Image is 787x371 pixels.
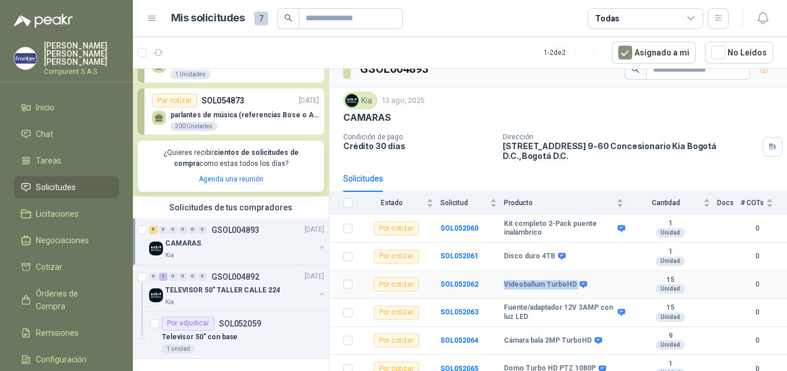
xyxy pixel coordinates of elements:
a: Inicio [14,97,119,118]
a: Licitaciones [14,203,119,225]
div: Solicitudes de tus compradores [133,196,329,218]
a: SOL052063 [440,308,478,316]
a: SOL052064 [440,336,478,344]
div: 0 [169,273,177,281]
b: 0 [741,223,773,234]
div: Unidad [656,257,685,266]
div: Todas [595,12,619,25]
div: 0 [198,226,207,234]
b: cientos de solicitudes de compra [174,149,299,168]
div: 0 [188,226,197,234]
b: 1 [630,219,710,228]
button: No Leídos [705,42,773,64]
span: Licitaciones [36,207,79,220]
span: Chat [36,128,53,140]
b: Fuente/adaptador 12V 3AMP con luz LED [504,303,615,321]
div: Por adjudicar [162,317,214,331]
p: ¿Quieres recibir como estas todos los días? [144,147,317,169]
th: Docs [717,192,741,214]
th: # COTs [741,192,787,214]
div: 1 - 2 de 2 [544,43,603,62]
h1: Mis solicitudes [171,10,245,27]
a: Configuración [14,348,119,370]
a: Cotizar [14,256,119,278]
b: 15 [630,303,710,313]
div: 0 [149,273,158,281]
p: parlantes de música (referencias Bose o Alexa) CON MARCACION 1 LOGO (Mas datos en el adjunto) [170,111,319,119]
a: Agenda una reunión [199,175,263,183]
a: Por cotizarSOL054873[DATE] parlantes de música (referencias Bose o Alexa) CON MARCACION 1 LOGO (M... [138,88,324,135]
b: 0 [741,335,773,346]
div: Por cotizar [374,333,419,347]
p: Televisor 50" con base [162,332,237,343]
span: Tareas [36,154,61,167]
th: Solicitud [440,192,504,214]
p: [STREET_ADDRESS] 9-60 Concesionario Kia Bogotá D.C. , Bogotá D.C. [503,141,758,161]
b: 1 [630,247,710,257]
div: Por cotizar [374,250,419,264]
div: 0 [159,226,168,234]
span: # COTs [741,199,764,207]
a: Solicitudes [14,176,119,198]
img: Company Logo [149,242,163,255]
b: 0 [741,279,773,290]
a: Negociaciones [14,229,119,251]
b: Kit completo 2-Pack puente inalámbrico [504,220,615,238]
p: CAMARAS [343,112,391,124]
p: Condición de pago [343,133,493,141]
div: 1 [159,273,168,281]
a: SOL052061 [440,252,478,260]
a: 0 1 0 0 0 0 GSOL004892[DATE] Company LogoTELEVISOR 50" TALLER CALLE 224Kia [149,270,326,307]
b: 9 [630,332,710,341]
b: Disco duro 4TB [504,252,555,261]
b: 0 [741,251,773,262]
b: 1 [630,359,710,369]
a: SOL052060 [440,224,478,232]
div: 6 [149,226,158,234]
div: 0 [188,273,197,281]
div: 0 [179,226,187,234]
div: 1 unidad [162,344,195,354]
th: Estado [359,192,440,214]
th: Cantidad [630,192,717,214]
p: [DATE] [305,224,324,235]
p: [DATE] [299,95,319,106]
div: 0 [198,273,207,281]
div: Unidad [656,340,685,350]
p: Dirección [503,133,758,141]
a: Tareas [14,150,119,172]
b: SOL052062 [440,280,478,288]
p: TELEVISOR 50" TALLER CALLE 224 [165,285,280,296]
div: 200 Unidades [170,122,217,131]
p: 13 ago, 2025 [382,95,425,106]
img: Logo peakr [14,14,73,28]
div: Por cotizar [374,221,419,235]
img: Company Logo [14,47,36,69]
a: Remisiones [14,322,119,344]
span: 7 [254,12,268,25]
span: Cantidad [630,199,701,207]
div: Unidad [656,284,685,294]
span: Solicitud [440,199,488,207]
img: Company Logo [346,94,358,107]
span: Remisiones [36,327,79,339]
div: Por cotizar [152,94,197,107]
p: GSOL004893 [211,226,259,234]
img: Company Logo [149,288,163,302]
b: 15 [630,276,710,285]
a: Chat [14,123,119,145]
b: Videoballum TurboHD [504,280,577,290]
a: Órdenes de Compra [14,283,119,317]
p: SOL054873 [202,94,244,107]
div: Solicitudes [343,172,383,185]
span: Cotizar [36,261,62,273]
span: Solicitudes [36,181,76,194]
p: [PERSON_NAME] [PERSON_NAME] [PERSON_NAME] [44,42,119,66]
p: Compurent S.A.S [44,68,119,75]
p: Crédito 30 días [343,141,493,151]
button: Asignado a mi [612,42,696,64]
